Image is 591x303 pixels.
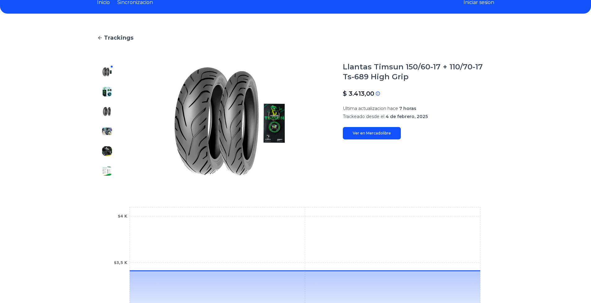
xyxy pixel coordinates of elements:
img: Llantas Timsun 150/60-17 + 110/70-17 Ts-689 High Grip [102,166,112,176]
img: Llantas Timsun 150/60-17 + 110/70-17 Ts-689 High Grip [102,87,112,97]
p: $ 3.413,00 [343,89,374,98]
span: 4 de febrero, 2025 [386,114,428,119]
img: Llantas Timsun 150/60-17 + 110/70-17 Ts-689 High Grip [129,62,330,181]
h1: Llantas Timsun 150/60-17 + 110/70-17 Ts-689 High Grip [343,62,494,82]
a: Trackings [97,33,494,42]
span: Trackings [104,33,133,42]
img: Llantas Timsun 150/60-17 + 110/70-17 Ts-689 High Grip [102,146,112,156]
span: Ultima actualizacion hace [343,106,398,111]
img: Llantas Timsun 150/60-17 + 110/70-17 Ts-689 High Grip [102,67,112,77]
img: Llantas Timsun 150/60-17 + 110/70-17 Ts-689 High Grip [102,126,112,136]
img: Llantas Timsun 150/60-17 + 110/70-17 Ts-689 High Grip [102,107,112,116]
tspan: $3,5 K [114,261,127,265]
tspan: $4 K [118,214,127,218]
a: Ver en Mercadolibre [343,127,401,139]
span: Trackeado desde el [343,114,384,119]
span: 7 horas [399,106,416,111]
